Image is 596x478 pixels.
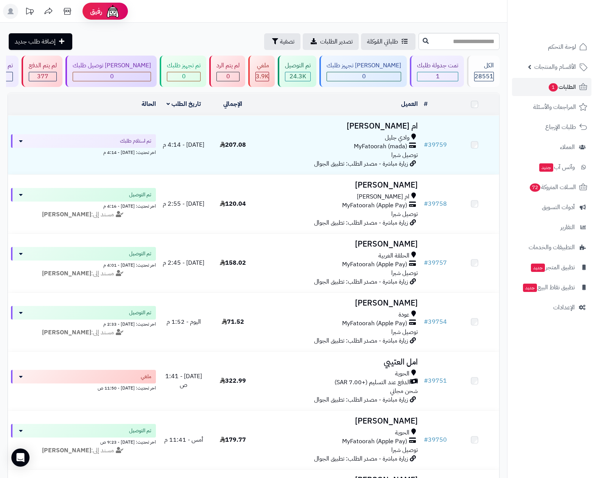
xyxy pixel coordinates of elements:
[223,99,242,109] a: الإجمالي
[42,446,91,455] strong: [PERSON_NAME]
[167,61,201,70] div: تم تجهيز طلبك
[512,258,591,276] a: تطبيق المتجرجديد
[391,151,418,160] span: توصيل شبرا
[424,99,428,109] a: #
[220,376,246,385] span: 322.99
[314,159,408,168] span: زيارة مباشرة - مصدر الطلب: تطبيق الجوال
[417,61,458,70] div: تمت جدولة طلبك
[548,42,576,52] span: لوحة التحكم
[129,427,151,435] span: تم التوصيل
[553,302,575,313] span: الإعدادات
[110,72,114,81] span: 0
[534,62,576,72] span: الأقسام والمنتجات
[11,148,156,156] div: اخر تحديث: [DATE] - 4:14 م
[342,260,407,269] span: MyFatoorah (Apple Pay)
[260,122,418,130] h3: ام [PERSON_NAME]
[395,369,409,378] span: الحوية
[158,56,208,87] a: تم تجهيز طلبك 0
[11,383,156,391] div: اخر تحديث: [DATE] - 11:50 ص
[342,201,407,210] span: MyFatoorah (Apple Pay)
[165,372,202,390] span: [DATE] - 1:41 ص
[475,72,493,81] span: 28551
[474,61,494,70] div: الكل
[424,435,428,444] span: #
[208,56,247,87] a: لم يتم الرد 0
[424,199,428,208] span: #
[391,327,418,337] span: توصيل شبرا
[512,38,591,56] a: لوحة التحكم
[531,264,545,272] span: جديد
[530,262,575,273] span: تطبيق المتجر
[548,82,576,92] span: الطلبات
[512,98,591,116] a: المراجعات والأسئلة
[335,378,410,387] span: الدفع عند التسليم (+7.00 SAR)
[314,218,408,227] span: زيارة مباشرة - مصدر الطلب: تطبيق الجوال
[255,61,269,70] div: ملغي
[549,83,558,92] span: 1
[424,258,447,267] a: #39757
[285,61,311,70] div: تم التوصيل
[424,376,428,385] span: #
[424,258,428,267] span: #
[390,386,418,396] span: شحن مجاني
[73,72,151,81] div: 0
[285,72,310,81] div: 24291
[260,181,418,189] h3: [PERSON_NAME]
[512,118,591,136] a: طلبات الإرجاع
[163,199,204,208] span: [DATE] - 2:55 م
[142,99,156,109] a: الحالة
[318,56,408,87] a: [PERSON_NAME] تجهيز طلبك 0
[141,373,151,380] span: ملغي
[256,72,269,81] span: 3.9K
[11,438,156,445] div: اخر تحديث: [DATE] - 9:23 ص
[512,238,591,256] a: التطبيقات والخدمات
[362,72,366,81] span: 0
[424,376,447,385] a: #39751
[105,4,120,19] img: ai-face.png
[512,138,591,156] a: العملاء
[327,72,401,81] div: 0
[5,269,162,278] div: مسند إلى:
[361,33,415,50] a: طلباتي المُوكلة
[523,284,537,292] span: جديد
[512,158,591,176] a: وآتس آبجديد
[15,37,56,46] span: إضافة طلب جديد
[385,133,409,142] span: وادي جليل
[163,258,204,267] span: [DATE] - 2:45 م
[129,191,151,199] span: تم التوصيل
[11,449,30,467] div: Open Intercom Messenger
[220,435,246,444] span: 179.77
[542,202,575,213] span: أدوات التسويق
[129,309,151,317] span: تم التوصيل
[560,222,575,233] span: التقارير
[391,445,418,455] span: توصيل شبرا
[314,277,408,286] span: زيارة مباشرة - مصدر الطلب: تطبيق الجوال
[512,78,591,96] a: الطلبات1
[367,37,398,46] span: طلباتي المُوكلة
[320,37,353,46] span: تصدير الطلبات
[314,454,408,463] span: زيارة مباشرة - مصدر الطلب: تطبيق الجوال
[64,56,158,87] a: [PERSON_NAME] توصيل طلبك 0
[398,310,409,319] span: عودة
[260,299,418,307] h3: [PERSON_NAME]
[9,33,72,50] a: إضافة طلب جديد
[164,435,203,444] span: أمس - 11:41 م
[512,178,591,196] a: السلات المتروكة72
[11,202,156,210] div: اخر تحديث: [DATE] - 4:16 م
[401,99,418,109] a: العميل
[512,278,591,296] a: تطبيق نقاط البيعجديد
[73,61,151,70] div: [PERSON_NAME] توصيل طلبك
[216,61,240,70] div: لم يتم الرد
[260,240,418,248] h3: [PERSON_NAME]
[539,163,553,172] span: جديد
[436,72,440,81] span: 1
[29,72,56,81] div: 377
[408,56,465,87] a: تمت جدولة طلبك 1
[42,210,91,219] strong: [PERSON_NAME]
[37,72,48,81] span: 377
[264,33,300,50] button: تصفية
[529,242,575,253] span: التطبيقات والخدمات
[256,72,269,81] div: 3881
[220,199,246,208] span: 120.04
[327,61,401,70] div: [PERSON_NAME] تجهيز طلبك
